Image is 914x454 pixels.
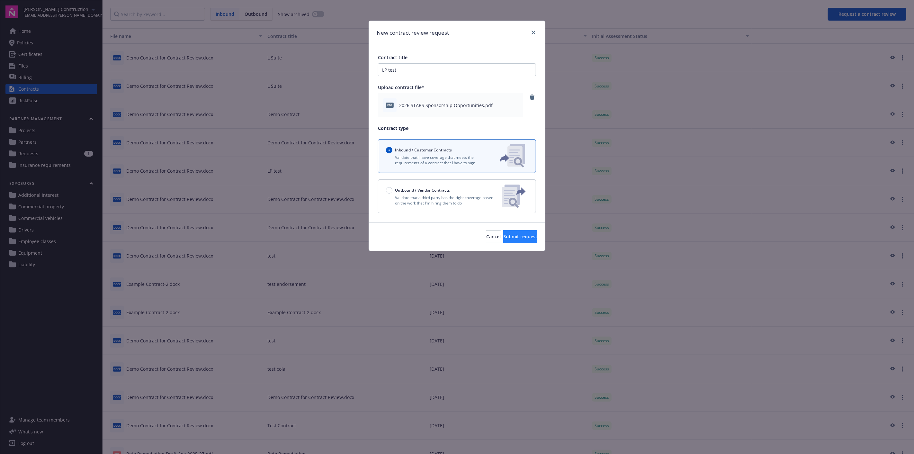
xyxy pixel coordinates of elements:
p: Contract type [378,125,536,132]
input: Inbound / Customer Contracts [386,147,392,153]
span: Cancel [486,233,501,240]
span: Contract title [378,54,408,60]
span: 2026 STARS Sponsorship Opportunities.pdf [399,102,493,109]
button: Cancel [486,230,501,243]
span: Upload contract file* [378,84,424,90]
input: Outbound / Vendor Contracts [386,187,392,194]
p: Validate that I have coverage that meets the requirements of a contract that I have to sign [386,155,489,166]
a: close [530,29,537,36]
button: Outbound / Vendor ContractsValidate that a third party has the right coverage based on the work t... [378,179,536,213]
p: Validate that a third party has the right coverage based on the work that I'm hiring them to do [386,195,497,206]
span: Outbound / Vendor Contracts [395,187,450,193]
input: Enter a title for this contract [378,63,536,76]
span: Inbound / Customer Contracts [395,147,452,153]
button: Submit request [503,230,537,243]
button: Inbound / Customer ContractsValidate that I have coverage that meets the requirements of a contra... [378,139,536,173]
h1: New contract review request [377,29,449,37]
span: pdf [386,103,394,107]
span: Submit request [503,233,537,240]
a: remove [528,93,536,101]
